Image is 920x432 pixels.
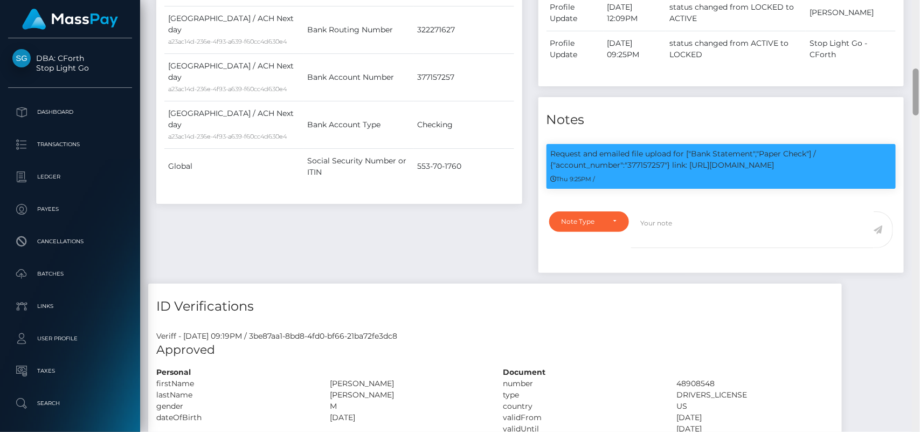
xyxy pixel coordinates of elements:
[164,53,303,101] td: [GEOGRAPHIC_DATA] / ACH Next day
[12,104,128,120] p: Dashboard
[12,298,128,314] p: Links
[666,31,806,67] td: status changed from ACTIVE to LOCKED
[168,85,287,93] small: a23ac14d-236e-4f93-a639-f60cc4d630e4
[168,133,287,140] small: a23ac14d-236e-4f93-a639-f60cc4d630e4
[12,363,128,379] p: Taxes
[495,378,669,389] div: number
[8,228,132,255] a: Cancellations
[12,136,128,153] p: Transactions
[12,169,128,185] p: Ledger
[551,175,596,183] small: Thu 9:25PM /
[303,148,413,184] td: Social Security Number or ITIN
[156,342,834,359] h5: Approved
[156,367,191,377] strong: Personal
[8,390,132,417] a: Search
[551,148,892,171] p: Request and emailed file upload for ["Bank Statement","Paper Check"] / {"account_number":"3771572...
[168,38,287,45] small: a23ac14d-236e-4f93-a639-f60cc4d630e4
[668,401,842,412] div: US
[8,325,132,352] a: User Profile
[303,6,413,53] td: Bank Routing Number
[148,378,322,389] div: firstName
[12,395,128,412] p: Search
[495,412,669,423] div: validFrom
[668,389,842,401] div: DRIVERS_LICENSE
[322,378,495,389] div: [PERSON_NAME]
[8,260,132,287] a: Batches
[148,389,322,401] div: lastName
[547,111,896,129] h4: Notes
[12,234,128,250] p: Cancellations
[148,401,322,412] div: gender
[668,378,842,389] div: 48908548
[495,389,669,401] div: type
[8,131,132,158] a: Transactions
[413,6,514,53] td: 322271627
[413,148,514,184] td: 553-70-1760
[12,201,128,217] p: Payees
[495,401,669,412] div: country
[8,53,132,73] span: DBA: CForth Stop Light Go
[547,31,604,67] td: Profile Update
[322,412,495,423] div: [DATE]
[413,101,514,148] td: Checking
[806,31,896,67] td: Stop Light Go - CForth
[164,148,303,184] td: Global
[562,217,604,226] div: Note Type
[156,297,834,316] h4: ID Verifications
[8,196,132,223] a: Payees
[8,293,132,320] a: Links
[12,331,128,347] p: User Profile
[8,163,132,190] a: Ledger
[668,412,842,423] div: [DATE]
[164,101,303,148] td: [GEOGRAPHIC_DATA] / ACH Next day
[303,101,413,148] td: Bank Account Type
[164,6,303,53] td: [GEOGRAPHIC_DATA] / ACH Next day
[503,367,546,377] strong: Document
[148,412,322,423] div: dateOfBirth
[303,53,413,101] td: Bank Account Number
[12,49,31,67] img: Stop Light Go
[604,31,666,67] td: [DATE] 09:25PM
[8,99,132,126] a: Dashboard
[549,211,629,232] button: Note Type
[8,358,132,385] a: Taxes
[148,331,842,342] div: Veriff - [DATE] 09:19PM / 3be87aa1-8bd8-4fd0-bf66-21ba72fe3dc8
[322,389,495,401] div: [PERSON_NAME]
[22,9,118,30] img: MassPay Logo
[413,53,514,101] td: 377157257
[322,401,495,412] div: M
[12,266,128,282] p: Batches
